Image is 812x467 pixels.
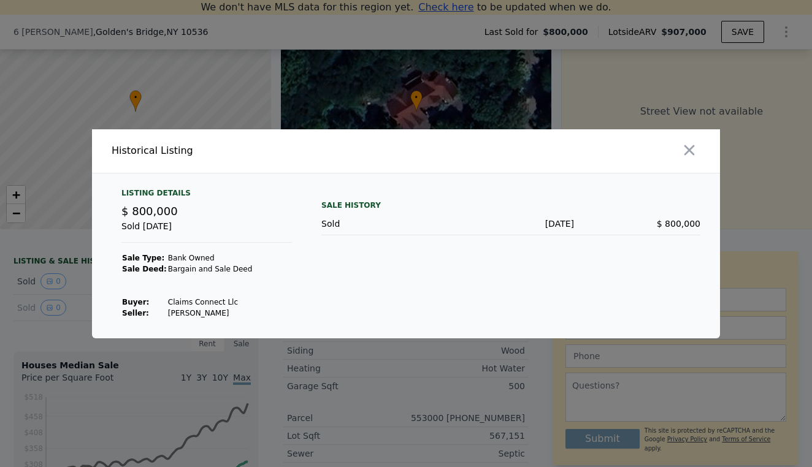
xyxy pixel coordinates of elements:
td: Bargain and Sale Deed [167,264,253,275]
strong: Sale Type: [122,254,164,262]
strong: Sale Deed: [122,265,167,273]
td: [PERSON_NAME] [167,308,253,319]
div: Sold [321,218,448,230]
span: $ 800,000 [121,205,178,218]
div: Sale History [321,198,700,213]
div: Historical Listing [112,143,401,158]
div: [DATE] [448,218,574,230]
strong: Seller : [122,309,149,317]
div: Sold [DATE] [121,220,292,243]
td: Claims Connect Llc [167,297,253,308]
strong: Buyer : [122,298,149,306]
td: Bank Owned [167,252,253,264]
div: Listing Details [121,188,292,203]
span: $ 800,000 [657,219,700,229]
